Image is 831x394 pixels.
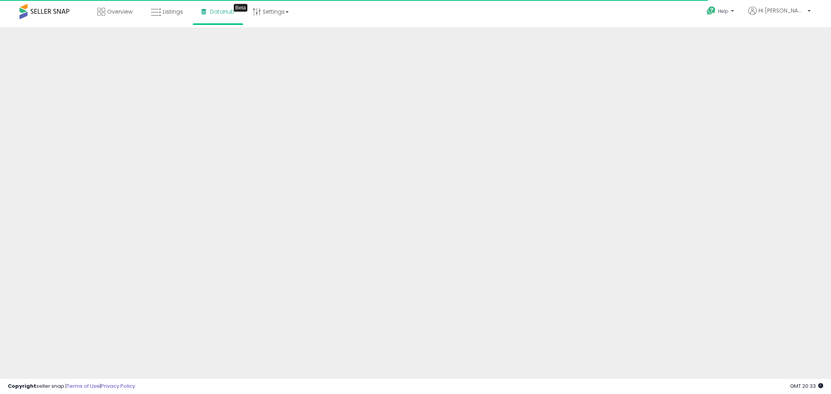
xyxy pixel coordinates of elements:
[748,7,811,24] a: Hi [PERSON_NAME]
[210,8,235,16] span: DataHub
[101,382,135,390] a: Privacy Policy
[706,6,716,16] i: Get Help
[718,8,729,14] span: Help
[67,382,100,390] a: Terms of Use
[8,383,135,390] div: seller snap | |
[107,8,132,16] span: Overview
[790,382,823,390] span: 2025-09-8 20:33 GMT
[163,8,183,16] span: Listings
[759,7,805,14] span: Hi [PERSON_NAME]
[8,382,36,390] strong: Copyright
[234,4,247,12] div: Tooltip anchor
